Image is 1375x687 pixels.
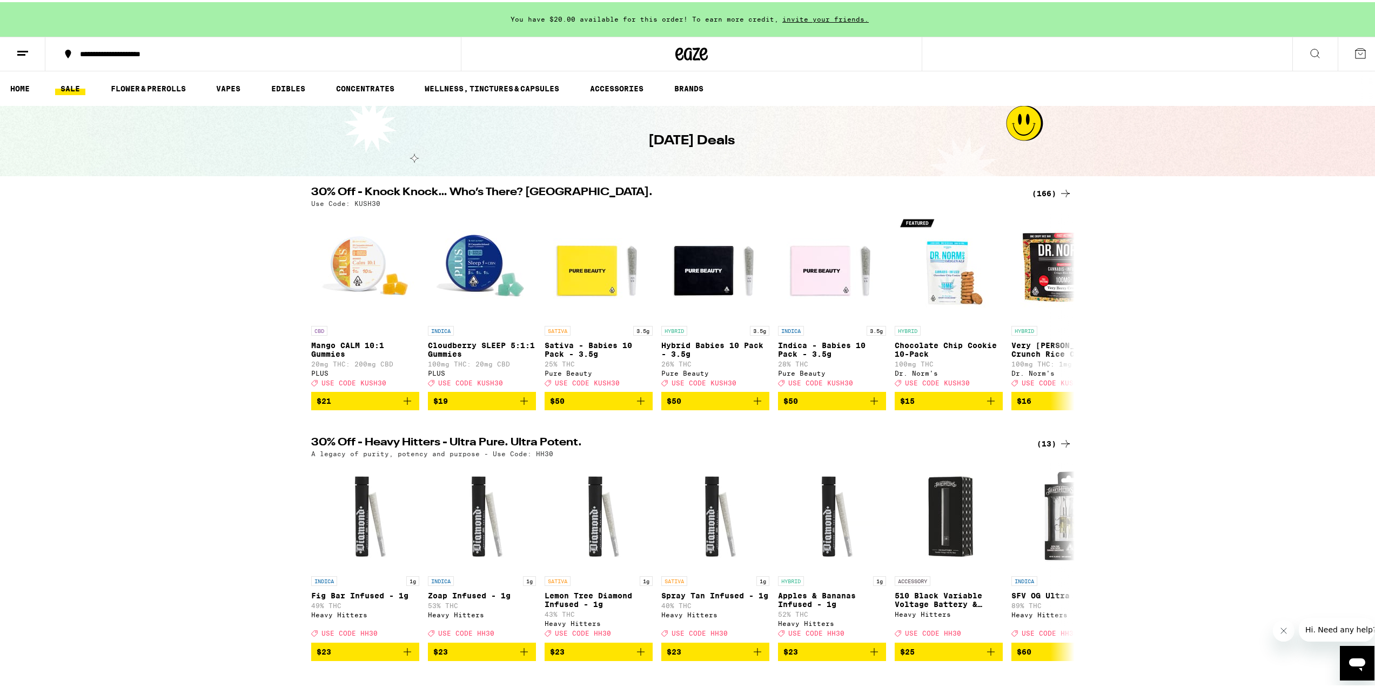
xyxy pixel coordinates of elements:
[1011,210,1119,390] a: Open page for Very Berry Crunch Rice Crispy Treat from Dr. Norm's
[428,609,536,616] div: Heavy Hitters
[438,628,494,635] span: USE CODE HH30
[778,461,886,569] img: Heavy Hitters - Apples & Bananas Infused - 1g
[661,461,769,569] img: Heavy Hitters - Spray Tan Infused - 1g
[661,368,769,375] div: Pure Beauty
[311,609,419,616] div: Heavy Hitters
[1011,600,1119,607] p: 89% THC
[317,395,331,403] span: $21
[783,395,798,403] span: $50
[661,461,769,640] a: Open page for Spray Tan Infused - 1g from Heavy Hitters
[311,198,380,205] p: Use Code: KUSH30
[1017,395,1031,403] span: $16
[1011,210,1119,318] img: Dr. Norm's - Very Berry Crunch Rice Crispy Treat
[321,628,378,635] span: USE CODE HH30
[873,574,886,584] p: 1g
[428,368,536,375] div: PLUS
[778,210,886,318] img: Pure Beauty - Indica - Babies 10 Pack - 3.5g
[550,395,565,403] span: $50
[779,14,873,21] span: invite your friends.
[661,210,769,390] a: Open page for Hybrid Babies 10 Pack - 3.5g from Pure Beauty
[311,324,327,334] p: CBD
[331,80,400,93] a: CONCENTRATES
[428,358,536,365] p: 100mg THC: 20mg CBD
[545,609,653,616] p: 43% THC
[545,368,653,375] div: Pure Beauty
[311,210,419,390] a: Open page for Mango CALM 10:1 Gummies from PLUS
[321,377,386,384] span: USE CODE KUSH30
[750,324,769,334] p: 3.5g
[783,645,798,654] span: $23
[433,395,448,403] span: $19
[1022,377,1086,384] span: USE CODE KUSH30
[406,574,419,584] p: 1g
[1011,641,1119,659] button: Add to bag
[311,448,553,455] p: A legacy of purity, potency and purpose - Use Code: HH30
[1299,616,1374,639] iframe: Message from company
[5,80,35,93] a: HOME
[778,574,804,584] p: HYBRID
[1011,390,1119,408] button: Add to bag
[428,461,536,569] img: Heavy Hitters - Zoap Infused - 1g
[545,461,653,569] img: Heavy Hitters - Lemon Tree Diamond Infused - 1g
[778,641,886,659] button: Add to bag
[311,589,419,598] p: Fig Bar Infused - 1g
[778,358,886,365] p: 28% THC
[433,645,448,654] span: $23
[1273,618,1294,639] iframe: Close message
[661,574,687,584] p: SATIVA
[661,600,769,607] p: 40% THC
[1032,185,1072,198] div: (166)
[1011,461,1119,640] a: Open page for SFV OG Ultra - 1g from Heavy Hitters
[778,368,886,375] div: Pure Beauty
[311,461,419,569] img: Heavy Hitters - Fig Bar Infused - 1g
[778,339,886,356] p: Indica - Babies 10 Pack - 3.5g
[1011,574,1037,584] p: INDICA
[895,210,1003,390] a: Open page for Chocolate Chip Cookie 10-Pack from Dr. Norm's
[428,461,536,640] a: Open page for Zoap Infused - 1g from Heavy Hitters
[311,210,419,318] img: PLUS - Mango CALM 10:1 Gummies
[545,390,653,408] button: Add to bag
[778,609,886,616] p: 52% THC
[428,390,536,408] button: Add to bag
[1022,628,1078,635] span: USE CODE HH30
[1011,589,1119,598] p: SFV OG Ultra - 1g
[266,80,311,93] a: EDIBLES
[778,618,886,625] div: Heavy Hitters
[778,210,886,390] a: Open page for Indica - Babies 10 Pack - 3.5g from Pure Beauty
[311,461,419,640] a: Open page for Fig Bar Infused - 1g from Heavy Hitters
[555,377,620,384] span: USE CODE KUSH30
[895,461,1003,640] a: Open page for 510 Black Variable Voltage Battery & Charger from Heavy Hitters
[905,628,961,635] span: USE CODE HH30
[661,589,769,598] p: Spray Tan Infused - 1g
[428,589,536,598] p: Zoap Infused - 1g
[661,210,769,318] img: Pure Beauty - Hybrid Babies 10 Pack - 3.5g
[545,339,653,356] p: Sativa - Babies 10 Pack - 3.5g
[867,324,886,334] p: 3.5g
[550,645,565,654] span: $23
[545,589,653,606] p: Lemon Tree Diamond Infused - 1g
[545,210,653,390] a: Open page for Sativa - Babies 10 Pack - 3.5g from Pure Beauty
[895,390,1003,408] button: Add to bag
[545,641,653,659] button: Add to bag
[661,609,769,616] div: Heavy Hitters
[640,574,653,584] p: 1g
[545,618,653,625] div: Heavy Hitters
[895,574,930,584] p: ACCESSORY
[778,324,804,334] p: INDICA
[1011,358,1119,365] p: 100mg THC: 1mg CBD
[545,324,571,334] p: SATIVA
[1037,435,1072,448] a: (13)
[311,641,419,659] button: Add to bag
[667,395,681,403] span: $50
[895,461,1003,569] img: Heavy Hitters - 510 Black Variable Voltage Battery & Charger
[756,574,769,584] p: 1g
[311,185,1019,198] h2: 30% Off - Knock Knock… Who’s There? [GEOGRAPHIC_DATA].
[1340,644,1374,678] iframe: Button to launch messaging window
[672,628,728,635] span: USE CODE HH30
[1011,339,1119,356] p: Very [PERSON_NAME] Crunch Rice Crispy Treat
[1017,645,1031,654] span: $60
[661,390,769,408] button: Add to bag
[895,609,1003,616] div: Heavy Hitters
[788,377,853,384] span: USE CODE KUSH30
[545,461,653,640] a: Open page for Lemon Tree Diamond Infused - 1g from Heavy Hitters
